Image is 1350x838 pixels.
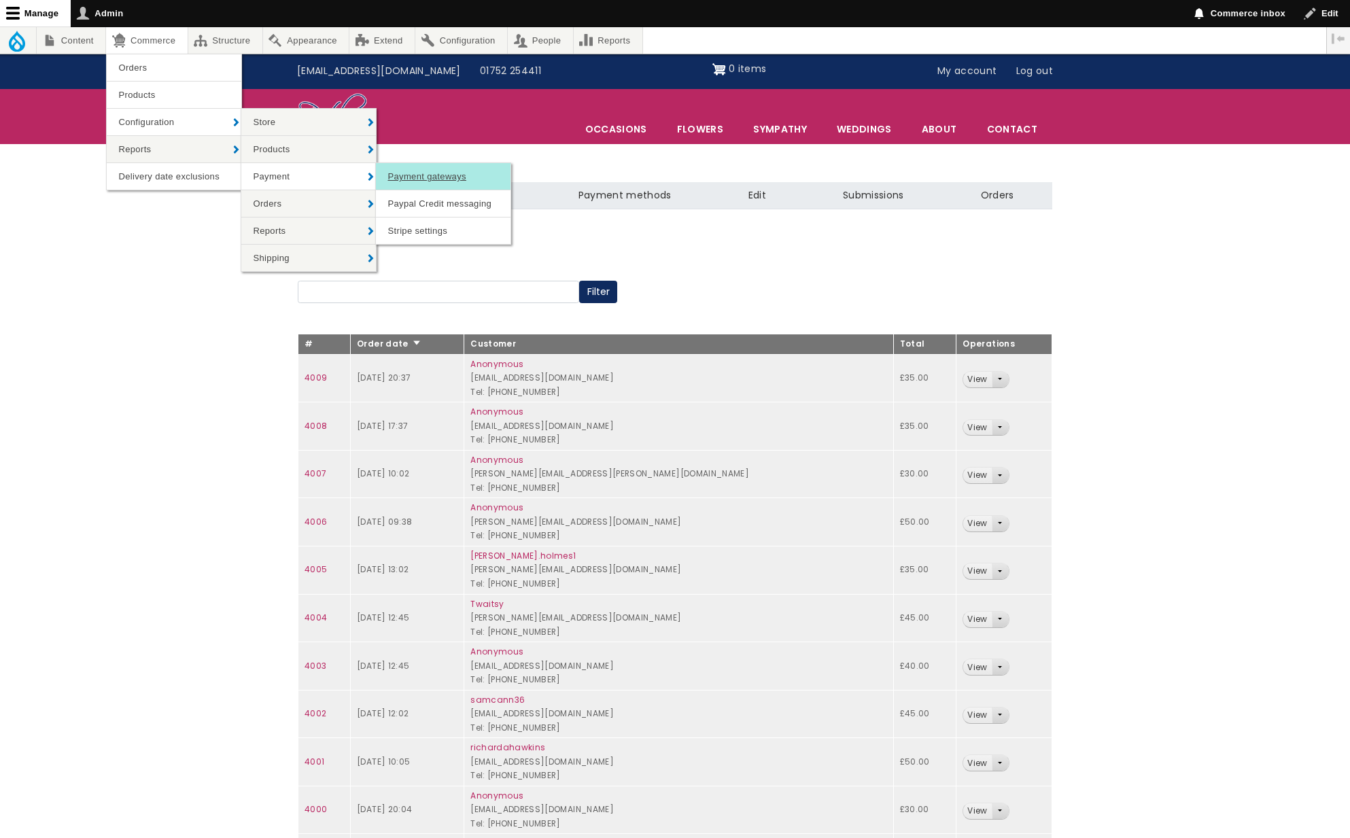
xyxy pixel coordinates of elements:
a: Flowers [663,115,738,143]
a: Shipping [241,245,376,271]
td: [EMAIL_ADDRESS][DOMAIN_NAME] Tel: [PHONE_NUMBER] [464,354,893,402]
a: Delivery date exclusions [107,163,241,190]
td: [EMAIL_ADDRESS][DOMAIN_NAME] Tel: [PHONE_NUMBER] [464,642,893,691]
a: Stripe settings [376,217,510,244]
td: £30.00 [893,450,956,498]
a: Appearance [263,27,349,54]
td: [EMAIL_ADDRESS][DOMAIN_NAME] Tel: [PHONE_NUMBER] [464,402,893,451]
a: samcann36 [470,694,525,705]
a: Reports [107,136,241,162]
a: My account [928,58,1007,84]
time: [DATE] 12:45 [357,612,409,623]
a: 4004 [305,612,327,623]
nav: Tabs [288,182,1062,209]
time: [DATE] 09:38 [357,516,412,527]
time: [DATE] 10:05 [357,756,410,767]
button: Filter [579,281,617,304]
time: [DATE] 20:04 [357,803,412,815]
a: richardahawkins [470,741,545,753]
th: # [298,334,351,355]
a: [PERSON_NAME].holmes1 [470,550,576,561]
a: Anonymous [470,646,523,657]
a: Twaitsy [470,598,504,610]
a: Order date [357,338,421,349]
td: £40.00 [893,642,956,691]
a: View [963,612,991,627]
a: Anonymous [470,790,523,801]
span: Occasions [571,115,661,143]
a: Anonymous [470,502,523,513]
a: Orders [107,54,241,81]
td: [EMAIL_ADDRESS][DOMAIN_NAME] Tel: [PHONE_NUMBER] [464,690,893,738]
time: [DATE] 20:37 [357,372,411,383]
a: Configuration [415,27,507,54]
a: Payment gateways [376,163,510,190]
th: Total [893,334,956,355]
td: £35.00 [893,354,956,402]
a: View [963,659,991,675]
a: 4007 [305,468,326,479]
a: Shopping cart 0 items [712,58,767,80]
a: About [907,115,971,143]
td: [PERSON_NAME][EMAIL_ADDRESS][DOMAIN_NAME] Tel: [PHONE_NUMBER] [464,594,893,642]
a: Contact [973,115,1052,143]
time: [DATE] 13:02 [357,563,409,575]
a: 4000 [305,803,327,815]
a: Sympathy [739,115,821,143]
a: 4001 [305,756,324,767]
a: [EMAIL_ADDRESS][DOMAIN_NAME] [288,58,470,84]
td: £35.00 [893,546,956,594]
td: [EMAIL_ADDRESS][DOMAIN_NAME] Tel: [PHONE_NUMBER] [464,786,893,834]
td: £45.00 [893,690,956,738]
time: [DATE] 12:45 [357,660,409,671]
a: Content [37,27,105,54]
td: £50.00 [893,738,956,786]
span: Weddings [823,115,906,143]
h3: Recent Orders [298,219,1052,245]
a: View [963,420,991,436]
a: Log out [1007,58,1062,84]
a: Submissions [804,182,942,209]
a: Configuration [107,109,241,135]
td: £45.00 [893,594,956,642]
a: Products [107,82,241,108]
a: View [963,516,991,531]
a: 4002 [305,708,326,719]
a: 4006 [305,516,327,527]
th: Operations [956,334,1052,355]
a: Anonymous [470,454,523,466]
span: 0 items [729,62,766,75]
a: Edit [710,182,804,209]
td: £30.00 [893,786,956,834]
button: Vertical orientation [1327,27,1350,50]
a: Orders [942,182,1052,209]
td: £35.00 [893,402,956,451]
a: Extend [349,27,415,54]
td: [EMAIL_ADDRESS][DOMAIN_NAME] Tel: [PHONE_NUMBER] [464,738,893,786]
a: Products [241,136,376,162]
a: View [963,708,991,723]
td: [PERSON_NAME][EMAIL_ADDRESS][DOMAIN_NAME] Tel: [PHONE_NUMBER] [464,498,893,546]
a: Orders [241,190,376,217]
a: Reports [241,217,376,244]
a: Anonymous [470,358,523,370]
a: Payment methods [540,182,710,209]
a: Anonymous [470,406,523,417]
td: [PERSON_NAME][EMAIL_ADDRESS][PERSON_NAME][DOMAIN_NAME] Tel: [PHONE_NUMBER] [464,450,893,498]
a: Structure [188,27,262,54]
img: Home [298,92,368,140]
time: [DATE] 12:02 [357,708,409,719]
a: Payment [241,163,376,190]
td: [PERSON_NAME][EMAIL_ADDRESS][DOMAIN_NAME] Tel: [PHONE_NUMBER] [464,546,893,594]
a: Store [241,109,376,135]
th: Customer [464,334,893,355]
a: View [963,563,991,579]
a: 4009 [305,372,327,383]
a: View [963,755,991,771]
a: Paypal Credit messaging [376,190,510,217]
a: 4005 [305,563,327,575]
img: Shopping cart [712,58,726,80]
a: 4008 [305,420,327,432]
time: [DATE] 10:02 [357,468,409,479]
a: View [963,803,991,819]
